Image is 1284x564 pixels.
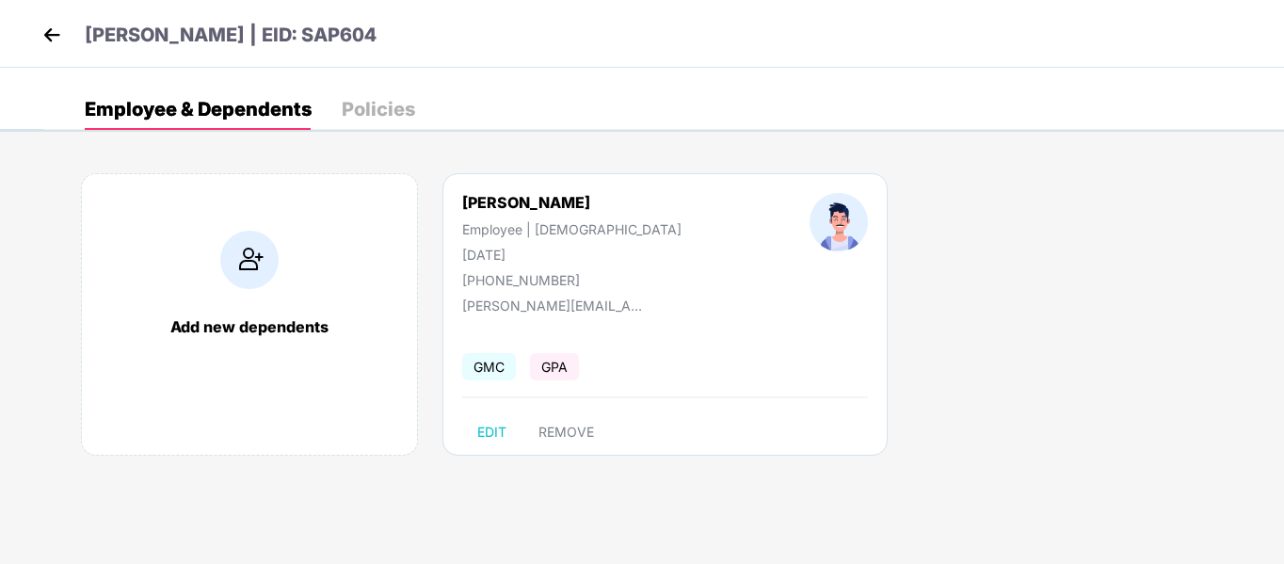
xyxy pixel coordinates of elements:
div: Add new dependents [101,317,398,336]
span: EDIT [477,425,506,440]
div: [DATE] [462,247,682,263]
button: EDIT [462,417,522,447]
div: [PERSON_NAME] [462,193,682,212]
img: profileImage [810,193,868,251]
button: REMOVE [523,417,609,447]
div: [PERSON_NAME][EMAIL_ADDRESS][DOMAIN_NAME] [462,298,650,314]
div: Policies [342,100,415,119]
div: [PHONE_NUMBER] [462,272,682,288]
div: Employee & Dependents [85,100,312,119]
img: addIcon [220,231,279,289]
span: GPA [530,353,579,380]
span: REMOVE [538,425,594,440]
img: back [38,21,66,49]
div: Employee | [DEMOGRAPHIC_DATA] [462,221,682,237]
p: [PERSON_NAME] | EID: SAP604 [85,21,377,50]
span: GMC [462,353,516,380]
